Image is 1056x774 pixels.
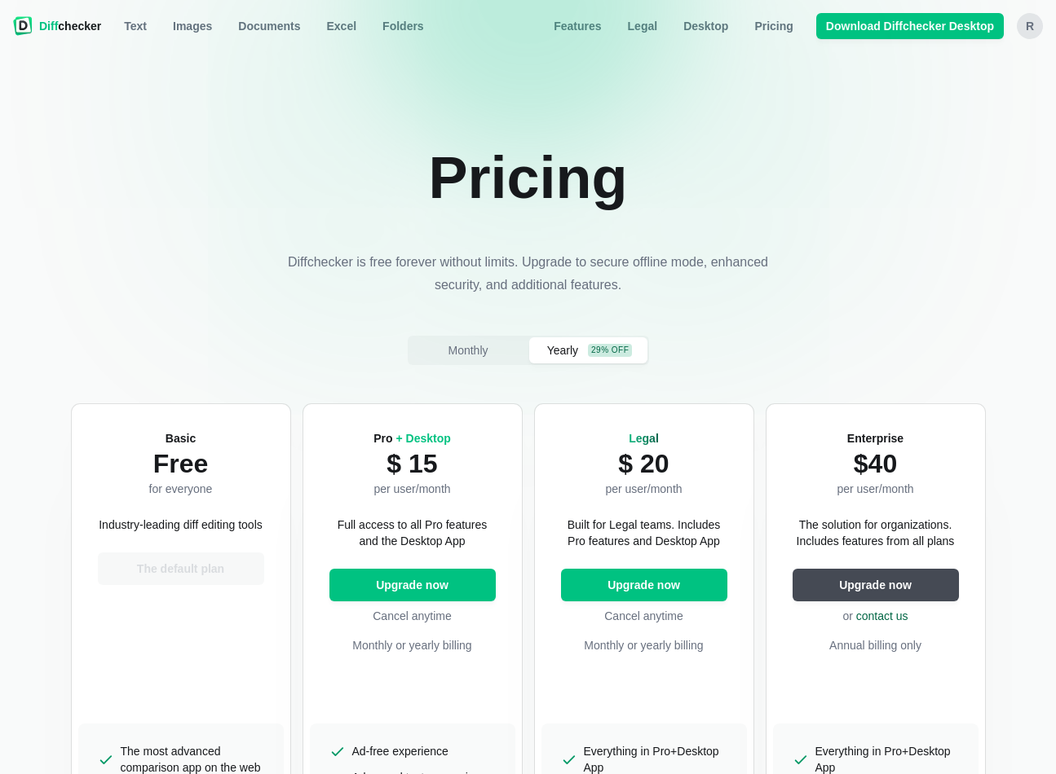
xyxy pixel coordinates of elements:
span: Diff [39,20,58,33]
p: Annual billing only [793,637,959,653]
p: per user/month [373,481,451,497]
span: Ad-free experience [352,743,448,759]
span: Legal [625,18,661,34]
p: Industry-leading diff editing tools [99,517,263,533]
span: Legal [629,432,659,445]
a: contact us [856,609,908,622]
p: $ 20 [605,446,682,481]
span: + Desktop [395,432,450,445]
a: Documents [228,13,310,39]
span: Yearly [544,342,581,358]
button: R [1017,13,1043,39]
p: Built for Legal teams. Includes Pro features and Desktop App [561,517,727,549]
span: Pricing [751,18,796,34]
p: $40 [837,446,913,481]
a: Pricing [745,13,802,39]
p: for everyone [149,481,213,497]
h2: Basic [149,430,213,446]
span: checker [39,18,101,34]
h1: Pricing [428,143,627,212]
span: The default plan [134,561,228,577]
p: Monthly or yearly billing [561,637,727,653]
p: The solution for organizations. Includes features from all plans [793,517,959,549]
img: Diffchecker logo [13,16,33,36]
span: Upgrade now [604,577,683,593]
a: Features [544,13,611,39]
p: per user/month [605,481,682,497]
a: Diffchecker [13,13,101,39]
p: or [793,608,959,624]
button: Monthly [409,337,528,363]
span: Documents [235,18,303,34]
a: Download Diffchecker Desktop [816,13,1004,39]
h2: Enterprise [837,430,913,446]
button: The default plan [98,552,264,585]
div: 29% off [588,344,632,357]
button: Upgrade now [793,569,959,601]
a: Desktop [674,13,738,39]
button: Upgrade now [329,569,496,601]
a: Legal [618,13,668,39]
p: Diffchecker is free forever without limits. Upgrade to secure offline mode, enhanced security, an... [284,251,773,297]
p: Full access to all Pro features and the Desktop App [329,517,496,549]
button: Yearly29% off [529,337,647,363]
p: Monthly or yearly billing [329,637,496,653]
span: Excel [324,18,360,34]
a: Excel [317,13,367,39]
a: Text [114,13,157,39]
span: Folders [379,18,427,34]
span: Desktop [680,18,731,34]
p: Cancel anytime [561,608,727,624]
span: Text [121,18,150,34]
p: $ 15 [373,446,451,481]
span: Download Diffchecker Desktop [823,18,997,34]
span: Features [550,18,604,34]
h2: Pro [373,430,451,446]
span: Upgrade now [373,577,452,593]
a: Images [163,13,222,39]
button: Upgrade now [561,569,727,601]
p: Free [149,446,213,481]
span: Upgrade now [836,577,915,593]
span: Images [170,18,215,34]
p: per user/month [837,481,913,497]
p: Cancel anytime [329,608,496,624]
button: Folders [373,13,434,39]
span: Monthly [444,342,491,358]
